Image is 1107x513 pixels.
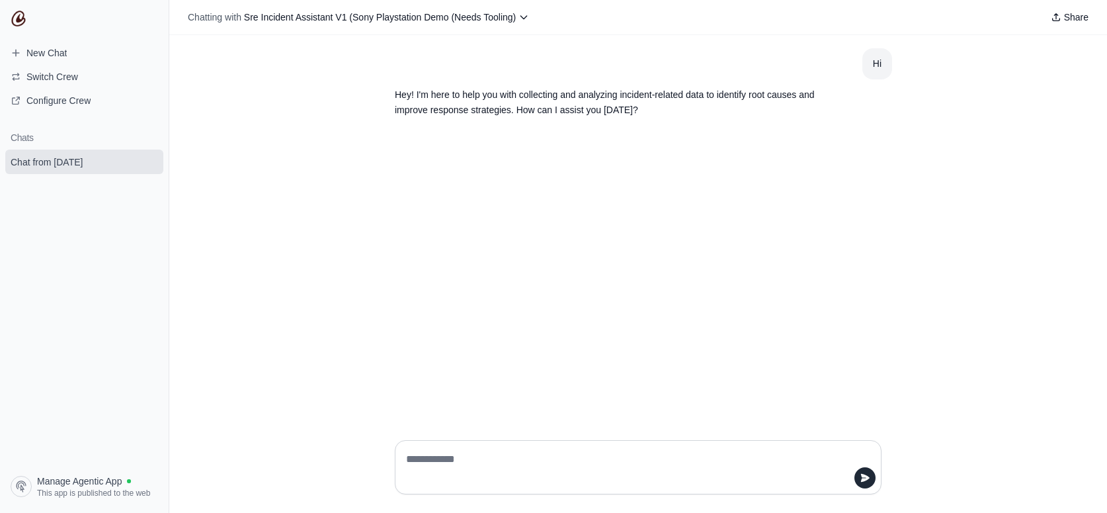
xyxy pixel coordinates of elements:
section: User message [862,48,892,79]
a: Manage Agentic App This app is published to the web [5,471,163,502]
span: Configure Crew [26,94,91,107]
p: Hey! I'm here to help you with collecting and analyzing incident-related data to identify root ca... [395,87,818,118]
a: Configure Crew [5,90,163,111]
span: Chat from [DATE] [11,156,83,169]
a: Chat from [DATE] [5,150,163,174]
span: Chatting with [188,11,241,24]
span: Sre Incident Assistant V1 (Sony Playstation Demo (Needs Tooling) [244,12,516,23]
span: Manage Agentic App [37,475,122,488]
div: Hi [873,56,881,71]
img: CrewAI Logo [11,11,26,26]
span: Switch Crew [26,70,78,83]
span: This app is published to the web [37,488,150,498]
button: Share [1045,8,1094,26]
section: Response [384,79,829,126]
button: Chatting with Sre Incident Assistant V1 (Sony Playstation Demo (Needs Tooling) [183,8,534,26]
span: New Chat [26,46,67,60]
button: Switch Crew [5,66,163,87]
span: Share [1064,11,1088,24]
a: New Chat [5,42,163,64]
